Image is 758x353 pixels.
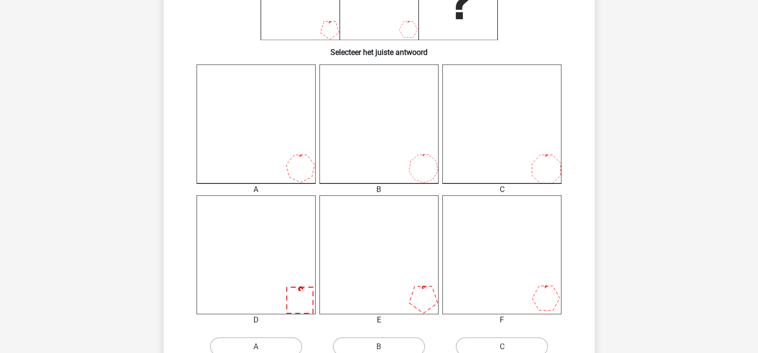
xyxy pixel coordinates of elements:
div: B [312,184,446,195]
div: D [189,314,323,326]
div: F [435,314,569,326]
div: E [312,314,446,326]
h6: Selecteer het juiste antwoord [179,40,580,57]
div: C [435,184,569,195]
div: A [189,184,323,195]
